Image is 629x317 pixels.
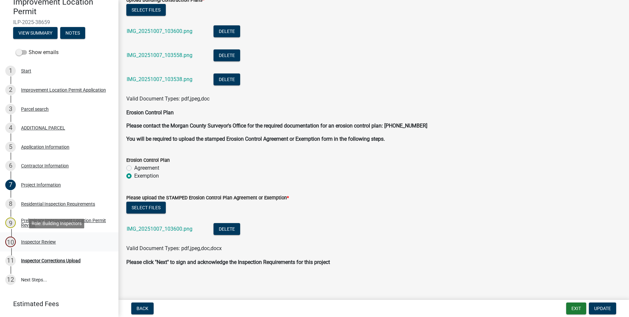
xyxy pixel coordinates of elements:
strong: Please click "Next" to sign and acknowledge the Inspection Requirements for this project [126,259,330,265]
span: Back [137,306,148,311]
div: 12 [5,274,16,285]
div: Application Information [21,145,69,149]
wm-modal-confirm: Delete Document [214,53,240,59]
button: Delete [214,73,240,85]
div: Preliminary Improvement Location Permit Review [21,218,108,227]
label: Agreement [134,164,159,172]
div: 3 [5,104,16,114]
div: 10 [5,237,16,247]
label: Please upload the STAMPED Erosion Control Plan Agreement or Exemption [126,196,289,200]
button: Update [589,303,616,314]
button: Notes [60,27,85,39]
a: IMG_20251007_103538.png [127,76,192,82]
button: Back [131,303,154,314]
div: 9 [5,217,16,228]
div: 6 [5,160,16,171]
strong: Please contact the Morgan County Surveyor's Office for the required documentation for an erosion ... [126,123,427,129]
div: Contractor Information [21,163,69,168]
span: Valid Document Types: pdf,jpeg,doc [126,96,210,102]
div: Project Information [21,183,61,187]
label: Exemption [134,172,159,180]
div: Start [21,69,31,73]
div: Residential Inspection Requirements [21,202,95,206]
button: Select files [126,202,166,214]
a: Estimated Fees [5,297,108,310]
a: IMG_20251007_103600.png [127,226,192,232]
button: Exit [566,303,586,314]
div: 5 [5,142,16,152]
wm-modal-confirm: Delete Document [214,29,240,35]
button: Delete [214,25,240,37]
span: ILP-2025-38659 [13,19,105,25]
span: Update [594,306,611,311]
div: 1 [5,66,16,76]
div: 2 [5,85,16,95]
label: Erosion Control Plan [126,158,170,163]
button: Delete [214,223,240,235]
button: Delete [214,49,240,61]
div: 8 [5,199,16,209]
wm-modal-confirm: Delete Document [214,226,240,233]
div: 7 [5,180,16,190]
span: Valid Document Types: pdf,jpeg,doc,docx [126,245,222,251]
div: 11 [5,255,16,266]
a: IMG_20251007_103600.png [127,28,192,34]
div: Improvement Location Permit Application [21,88,106,92]
div: ADDITIONAL PARCEL [21,126,65,130]
button: View Summary [13,27,58,39]
div: Parcel search [21,107,49,111]
strong: You will be required to upload the stamped Erosion Control Agreement or Exemption form in the fol... [126,136,385,142]
wm-modal-confirm: Notes [60,31,85,36]
wm-modal-confirm: Delete Document [214,77,240,83]
wm-modal-confirm: Summary [13,31,58,36]
label: Show emails [16,48,59,56]
div: Role: Building Inspectors [29,219,84,228]
div: Inspector Review [21,240,56,244]
div: Inspector Corrections Upload [21,258,81,263]
strong: Erosion Control Plan [126,109,174,116]
a: IMG_20251007_103558.png [127,52,192,58]
button: Select files [126,4,166,16]
div: 4 [5,123,16,133]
